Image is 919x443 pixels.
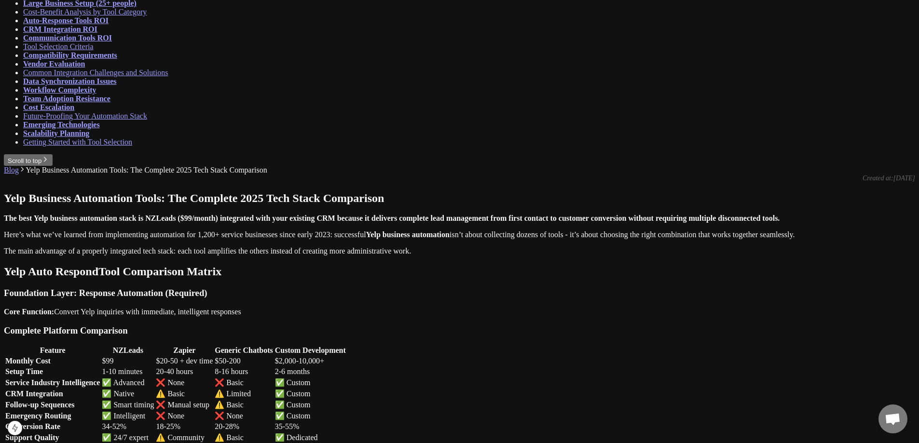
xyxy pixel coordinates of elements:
[214,346,273,355] th: Generic Chatbots
[155,367,213,376] td: 20-40 hours
[101,422,154,431] td: 34-52%
[155,346,213,355] th: Zapier
[155,411,213,421] td: ❌ None
[101,377,154,388] td: ✅ Advanced
[101,356,154,366] td: $99
[23,121,100,129] a: Emerging Technologies
[5,422,60,430] strong: Conversion Rate
[4,214,780,222] strong: The best Yelp business automation stack is NZLeads ($99/month) integrated with your existing CRM ...
[4,166,19,174] a: Blog
[274,356,346,366] td: $2,000-10,000+
[4,265,98,278] strong: Yelp Auto Respond
[214,367,273,376] td: 8-16 hours
[214,432,273,443] td: ⚠️ Basic
[214,422,273,431] td: 20-28%
[101,411,154,421] td: ✅ Intelligent
[4,154,53,166] button: Scroll to top
[214,400,273,410] td: ⚠️ Basic
[101,432,154,443] td: ✅ 24/7 expert
[23,8,147,16] a: Cost-Benefit Analysis by Tool Category
[274,422,346,431] td: 35-55%
[4,288,207,298] strong: Foundation Layer: Response Automation (Required)
[214,389,273,399] td: ⚠️ Limited
[5,412,71,420] strong: Emergency Routing
[274,377,346,388] td: ✅ Custom
[23,129,89,137] a: Scalability Planning
[101,346,154,355] th: NZLeads
[23,68,168,77] a: Common Integration Challenges and Solutions
[5,401,75,409] strong: Follow-up Sequences
[366,230,450,239] strong: Yelp business automation
[101,400,154,410] td: ✅ Smart timing
[214,356,273,366] td: $50-200
[155,432,213,443] td: ⚠️ Community
[4,247,915,255] p: The main advantage of a properly integrated tech stack: each tool amplifies the others instead of...
[214,377,273,388] td: ❌ Basic
[5,389,63,398] strong: CRM Integration
[23,94,110,103] a: Team Adoption Resistance
[5,346,100,355] th: Feature
[863,175,915,182] span: Created at: [DATE]
[23,42,94,51] a: Tool Selection Criteria
[5,357,51,365] strong: Monthly Cost
[26,166,267,174] span: Yelp Business Automation Tools: The Complete 2025 Tech Stack Comparison
[23,112,147,120] a: Future-Proofing Your Automation Stack
[4,308,54,316] strong: Core Function:
[5,367,43,376] strong: Setup Time
[155,389,213,399] td: ⚠️ Basic
[274,367,346,376] td: 2-6 months
[274,432,346,443] td: ✅ Dedicated
[101,389,154,399] td: ✅ Native
[23,86,96,94] a: Workflow Complexity
[4,325,128,336] strong: Complete Platform Comparison
[274,411,346,421] td: ✅ Custom
[23,138,132,146] a: Getting Started with Tool Selection
[5,433,59,442] strong: Support Quality
[214,411,273,421] td: ❌ None
[23,25,97,33] a: CRM Integration ROI
[155,356,213,366] td: $20-50 + dev time
[23,60,85,68] a: Vendor Evaluation
[274,346,346,355] th: Custom Development
[878,404,907,433] a: Open chat
[155,422,213,431] td: 18-25%
[5,378,100,387] strong: Service Industry Intelligence
[274,400,346,410] td: ✅ Custom
[4,265,915,278] h2: Tool Comparison Matrix
[274,389,346,399] td: ✅ Custom
[23,16,109,25] a: Auto-Response Tools ROI
[4,192,915,205] h1: Yelp Business Automation Tools: The Complete 2025 Tech Stack Comparison
[23,34,112,42] a: Communication Tools ROI
[4,308,915,316] p: Convert Yelp inquiries with immediate, intelligent responses
[4,230,915,239] p: Here’s what we’ve learned from implementing automation for 1,200+ service businesses since early ...
[23,77,117,85] a: Data Synchronization Issues
[101,367,154,376] td: 1-10 minutes
[155,377,213,388] td: ❌ None
[155,400,213,410] td: ❌ Manual setup
[23,103,74,111] a: Cost Escalation
[23,51,117,59] a: Compatibility Requirements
